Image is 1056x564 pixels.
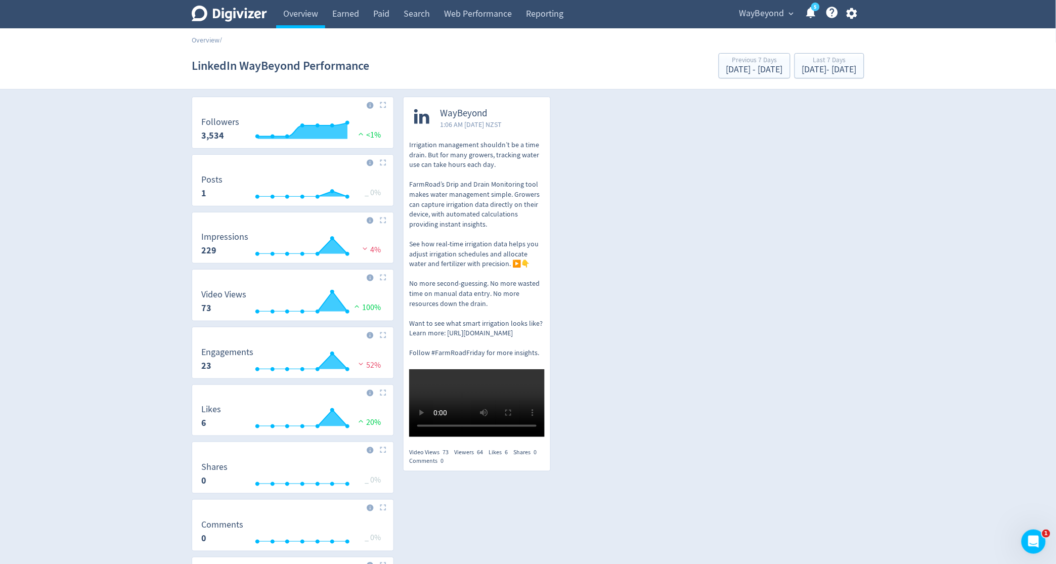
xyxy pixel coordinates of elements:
img: Placeholder [380,332,386,338]
span: 0 [534,448,537,456]
span: 1 [1042,530,1050,538]
strong: 6 [201,417,206,429]
text: 5 [814,4,817,11]
div: [DATE] - [DATE] [802,65,857,74]
dt: Comments [201,519,243,531]
div: Previous 7 Days [726,57,783,65]
a: Overview [192,35,219,45]
strong: 0 [201,474,206,487]
button: WayBeyond [736,6,797,22]
img: Placeholder [380,159,386,166]
dt: Likes [201,404,221,415]
div: Viewers [454,448,489,457]
div: Likes [489,448,513,457]
a: 5 [811,3,820,11]
strong: 0 [201,532,206,544]
span: / [219,35,222,45]
strong: 3,534 [201,129,224,142]
strong: 73 [201,302,211,314]
span: 4% [360,245,381,255]
strong: 229 [201,244,216,256]
span: 73 [443,448,449,456]
span: _ 0% [365,188,381,198]
div: Shares [513,448,542,457]
iframe: Intercom live chat [1022,530,1046,554]
a: WayBeyond1:06 AM [DATE] NZSTIrrigation management shouldn’t be a time drain. But for many growers... [404,97,550,440]
strong: 23 [201,360,211,372]
dt: Posts [201,174,223,186]
dt: Shares [201,461,228,473]
span: <1% [356,130,381,140]
svg: Video Views 73 [196,290,389,317]
button: Previous 7 Days[DATE] - [DATE] [719,53,790,78]
dt: Followers [201,116,239,128]
span: _ 0% [365,533,381,543]
dt: Engagements [201,346,253,358]
img: positive-performance.svg [356,130,366,138]
span: WayBeyond [739,6,784,22]
button: Last 7 Days[DATE]- [DATE] [795,53,864,78]
svg: Posts 1 [196,175,389,202]
img: negative-performance.svg [356,360,366,368]
img: Placeholder [380,504,386,511]
div: Last 7 Days [802,57,857,65]
div: Comments [409,457,449,465]
svg: Shares 0 [196,462,389,489]
span: 64 [477,448,483,456]
img: Placeholder [380,217,386,224]
span: 100% [352,302,381,313]
dt: Video Views [201,289,246,300]
span: expand_more [787,9,796,18]
p: Irrigation management shouldn’t be a time drain. But for many growers, tracking water use can tak... [409,140,545,358]
h1: LinkedIn WayBeyond Performance [192,50,369,82]
dt: Impressions [201,231,248,243]
div: [DATE] - [DATE] [726,65,783,74]
span: 6 [505,448,508,456]
svg: Impressions 229 [196,232,389,259]
img: positive-performance.svg [356,417,366,425]
span: _ 0% [365,475,381,485]
span: 0 [441,457,444,465]
div: Video Views [409,448,454,457]
span: 52% [356,360,381,370]
img: Placeholder [380,447,386,453]
svg: Comments 0 [196,520,389,547]
img: negative-performance.svg [360,245,370,252]
span: WayBeyond [440,108,502,119]
span: 20% [356,417,381,427]
span: 1:06 AM [DATE] NZST [440,119,502,129]
svg: Followers 3,534 [196,117,389,144]
svg: Likes 6 [196,405,389,431]
img: Placeholder [380,274,386,281]
svg: Engagements 23 [196,348,389,374]
strong: 1 [201,187,206,199]
img: Placeholder [380,389,386,396]
img: Placeholder [380,102,386,108]
img: positive-performance.svg [352,302,362,310]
